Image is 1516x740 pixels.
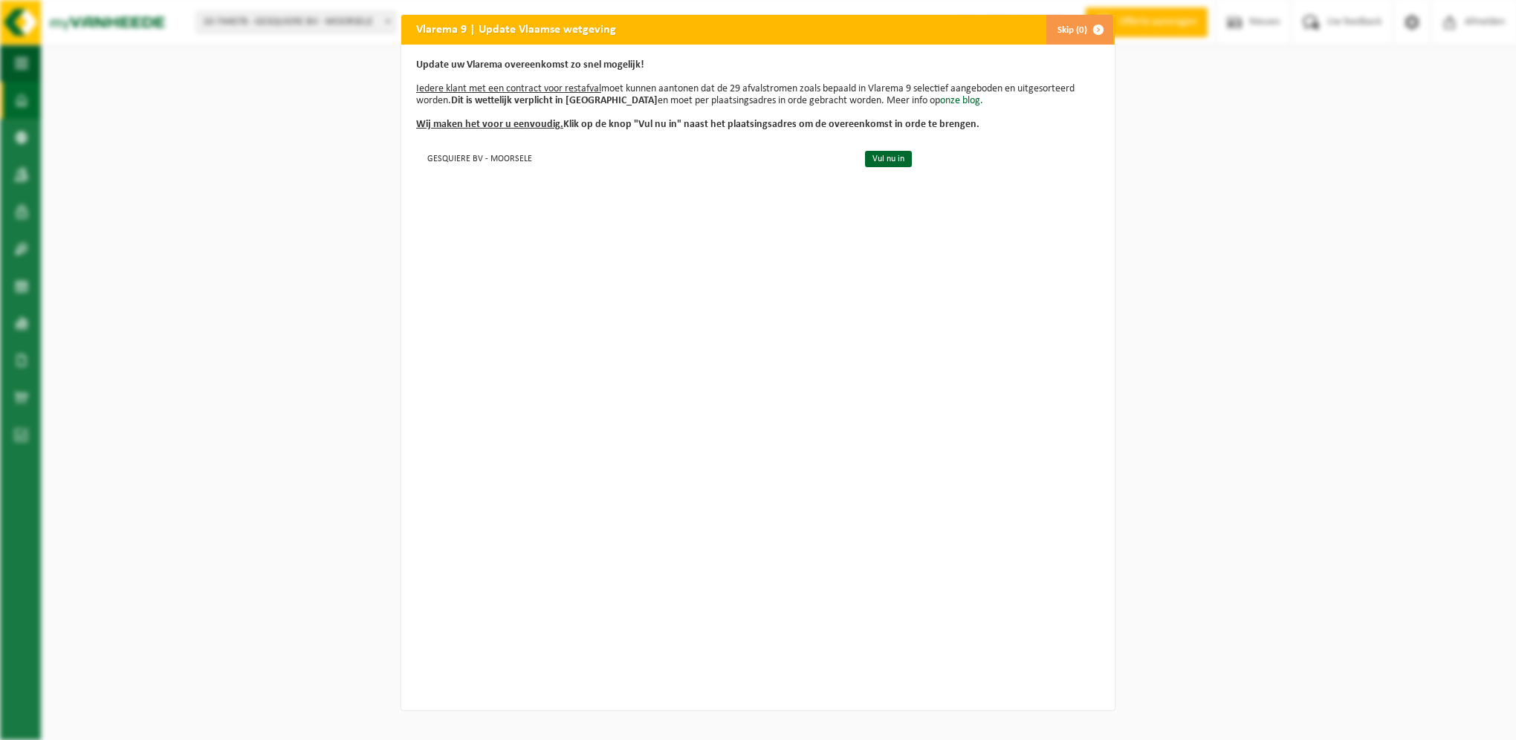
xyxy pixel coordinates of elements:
[940,95,983,106] a: onze blog.
[1046,15,1113,45] button: Skip (0)
[416,59,644,71] b: Update uw Vlarema overeenkomst zo snel mogelijk!
[401,15,631,43] h2: Vlarema 9 | Update Vlaamse wetgeving
[416,59,1100,131] p: moet kunnen aantonen dat de 29 afvalstromen zoals bepaald in Vlarema 9 selectief aangeboden en ui...
[416,119,979,130] b: Klik op de knop "Vul nu in" naast het plaatsingsadres om de overeenkomst in orde te brengen.
[451,95,658,106] b: Dit is wettelijk verplicht in [GEOGRAPHIC_DATA]
[416,119,563,130] u: Wij maken het voor u eenvoudig.
[865,151,912,167] a: Vul nu in
[416,83,601,94] u: Iedere klant met een contract voor restafval
[416,146,852,170] td: GESQUIERE BV - MOORSELE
